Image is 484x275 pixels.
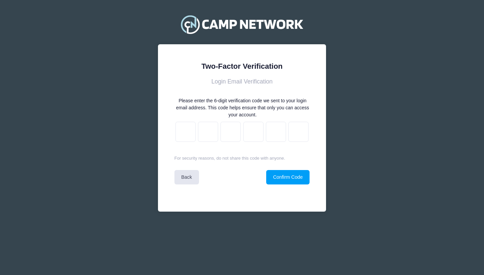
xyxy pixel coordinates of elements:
img: Camp Network [178,11,306,38]
p: For security reasons, do not share this code with anyone. [174,155,310,162]
a: Back [174,170,199,184]
div: Please enter the 6-digit verification code we sent to your login email address. This code helps e... [175,97,310,118]
button: Confirm Code [266,170,310,184]
div: Two-Factor Verification [174,61,310,72]
h3: Login Email Verification [174,78,310,85]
